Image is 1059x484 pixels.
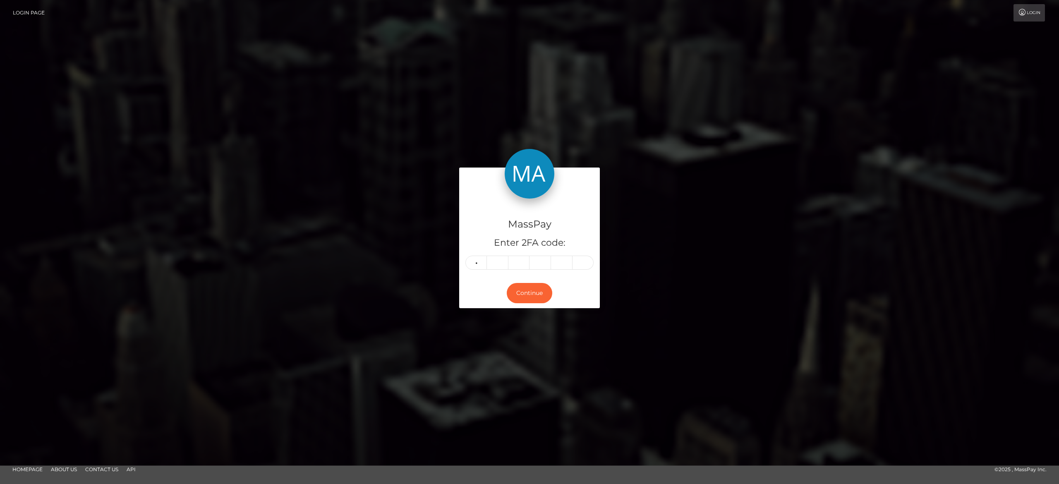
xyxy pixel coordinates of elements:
[123,463,139,476] a: API
[1013,4,1045,22] a: Login
[505,149,554,199] img: MassPay
[507,283,552,303] button: Continue
[465,237,594,249] h5: Enter 2FA code:
[9,463,46,476] a: Homepage
[465,217,594,232] h4: MassPay
[13,4,45,22] a: Login Page
[48,463,80,476] a: About Us
[82,463,122,476] a: Contact Us
[994,465,1053,474] div: © 2025 , MassPay Inc.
